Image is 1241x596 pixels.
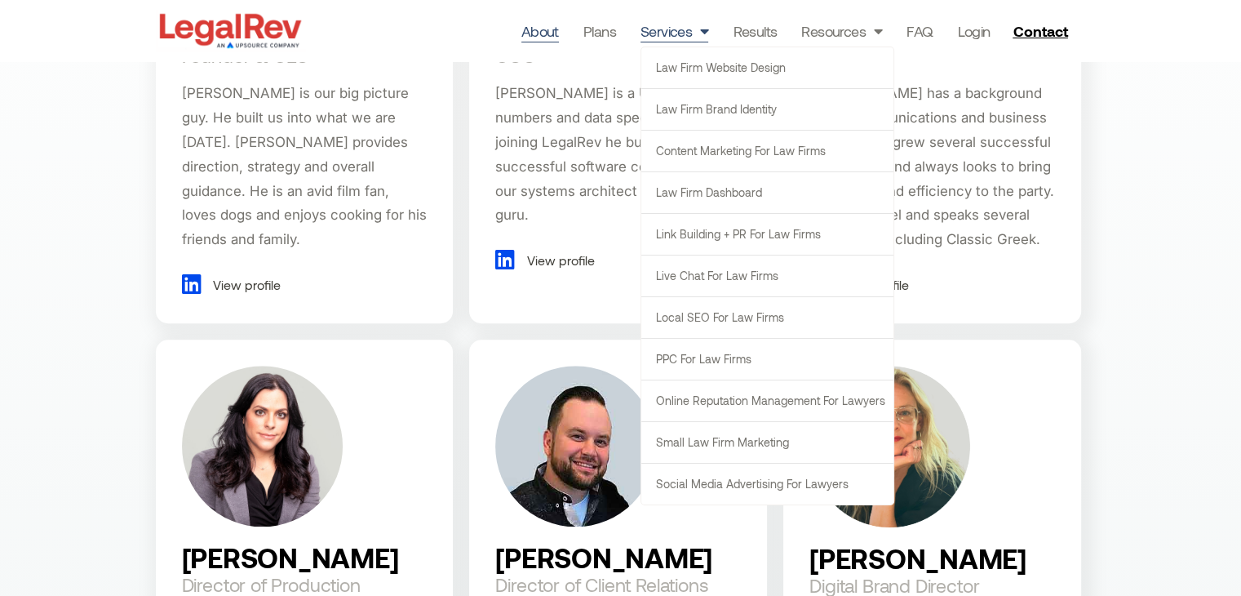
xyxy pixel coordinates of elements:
h2: COO [495,46,535,65]
h2: [PERSON_NAME] [495,543,712,572]
span: [PERSON_NAME] has a background in telecommunications and business strategy. He grew several succe... [809,85,1054,247]
span: [PERSON_NAME] is our big picture guy. He built us into what we are [DATE]. [PERSON_NAME] provides... [182,85,427,247]
a: Small Law Firm Marketing [641,422,893,463]
span: View profile [523,248,595,273]
ul: Services [640,47,894,505]
h2: [PERSON_NAME] [182,543,399,572]
nav: Menu [521,20,991,42]
a: Online Reputation Management for Lawyers [641,380,893,421]
span: View profile [209,273,281,297]
a: Contact [1006,18,1078,44]
a: Results [733,20,777,42]
h2: [PERSON_NAME] [809,544,1026,573]
a: Content Marketing for Law Firms [641,131,893,171]
span: [PERSON_NAME] is a UX, software, numbers and data specialist. Before joining LegalRev he built se... [495,85,738,223]
a: Law Firm Website Design [641,47,893,88]
a: Live Chat for Law Firms [641,256,893,296]
a: Plans [583,20,616,42]
a: Login [957,20,990,42]
a: Services [640,20,709,42]
a: Law Firm Brand Identity [641,89,893,130]
a: View profile [182,273,281,297]
a: Local SEO for Law Firms [641,297,893,338]
a: About [521,20,559,42]
h2: Digital Brand Director [809,576,979,595]
a: PPC for Law Firms [641,339,893,380]
h2: Founder & CEO [182,46,310,65]
a: Social Media Advertising for Lawyers [641,464,893,505]
h2: Director of Production [182,575,361,594]
a: View profile [495,248,595,273]
h2: Director of Client Relations [495,575,707,594]
a: Law Firm Dashboard [641,172,893,213]
span: Contact [1013,24,1067,38]
a: Resources [801,20,882,42]
a: Link Building + PR for Law Firms [641,214,893,255]
a: FAQ [906,20,933,42]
